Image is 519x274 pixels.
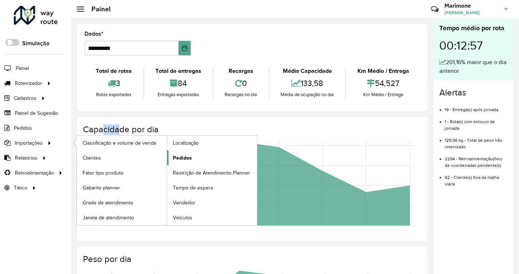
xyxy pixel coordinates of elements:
span: Cadastros [14,94,36,102]
span: Gabarito planner [83,184,120,192]
span: Classificação e volume de venda [83,139,156,147]
span: Vendedor [173,199,195,207]
div: 00:12:57 [439,33,508,58]
font: 201,16% maior que o dia anterior [439,59,506,74]
span: Roteirizador [15,79,42,87]
font: 84 [178,79,187,87]
li: 62 - Cliente(s) fora da malha viária [445,169,508,187]
div: Média de ocupação no dia [271,91,344,98]
span: Relatórios [15,154,37,162]
a: Contato Rápido [427,1,443,17]
div: Média Capacidade [271,67,344,75]
h4: Peso por dia [83,254,420,265]
div: Rotas exportadas [86,91,142,98]
span: Importações [15,139,43,147]
div: Km Médio / Entrega [348,67,419,75]
span: [PERSON_NAME] [444,9,499,16]
div: Km Médio / Entrega [348,91,419,98]
span: Clientes [83,154,101,162]
span: Grade de atendimento [83,199,133,207]
label: Simulação [22,39,49,48]
span: Retroalimentação [15,169,54,177]
h3: Marimone [444,2,499,9]
a: Veículos [167,210,257,225]
li: 19 - Entrega(s) após jornada [445,101,508,113]
li: 1 - Rota(s) com estouro de jornada [445,113,508,132]
button: Escolha a data [179,41,191,55]
a: Fator tipo produto [77,165,167,180]
span: Pedidos [173,154,192,162]
a: Clientes [77,150,167,165]
span: Painel de Sugestão [15,109,58,117]
div: Entregas exportadas [146,91,211,98]
a: Gabarito planner [77,180,167,195]
font: 54,527 [375,79,399,87]
h4: Alertas [439,87,508,98]
a: Grade de atendimento [77,195,167,210]
a: Janela de atendimento [77,210,167,225]
a: Localização [167,136,257,150]
a: Classificação e volume de venda [77,136,167,150]
div: Total de rotas [86,67,142,75]
a: Vendedor [167,195,257,210]
div: Total de entregas [146,67,211,75]
h2: Painel [84,5,111,13]
font: 0 [242,79,247,87]
span: Janela de atendimento [83,214,134,222]
li: 2294 - Retroalimentação(ões) de coordenadas pendente(s) [445,150,508,169]
font: 3 [116,79,120,87]
span: Painel [16,64,29,72]
a: Pedidos [167,150,257,165]
font: Dados [84,31,101,37]
div: Tempo médio por rota [439,23,508,33]
span: Localização [173,139,199,147]
span: Pedidos [14,124,32,132]
div: Recargas no dia [215,91,267,98]
li: 129,06 kg - Total de peso não roteirizado [445,132,508,150]
span: Veículos [173,214,192,222]
span: Tempo de espera [173,184,213,192]
span: Tático [14,184,27,192]
span: Restrição de Atendimento Planner [173,169,250,177]
a: Tempo de espera [167,180,257,195]
h4: Capacidade por dia [83,124,420,135]
div: Recargas [215,67,267,75]
font: 133,58 [301,79,323,87]
a: Restrição de Atendimento Planner [167,165,257,180]
span: Fator tipo produto [83,169,123,177]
